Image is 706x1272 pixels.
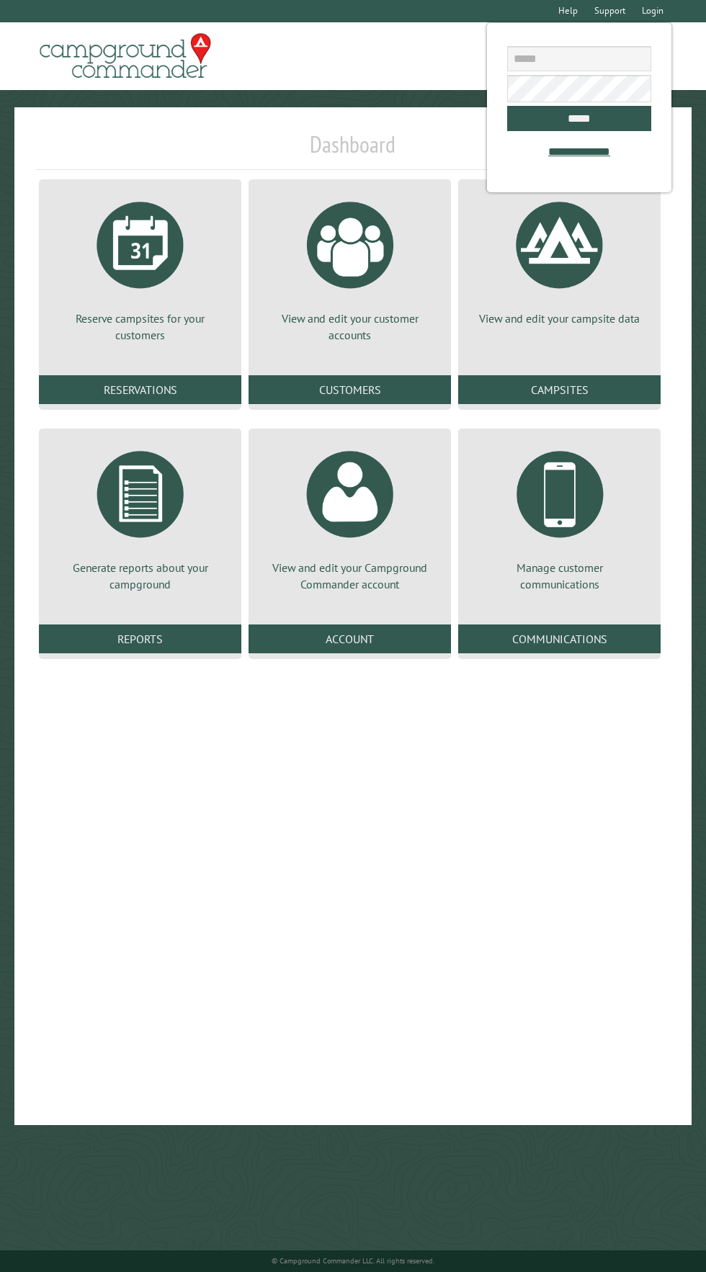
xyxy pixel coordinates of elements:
a: View and edit your Campground Commander account [266,440,434,592]
p: View and edit your Campground Commander account [266,560,434,592]
a: Customers [249,375,451,404]
small: © Campground Commander LLC. All rights reserved. [272,1256,434,1266]
a: View and edit your customer accounts [266,191,434,343]
a: Generate reports about your campground [56,440,224,592]
img: Campground Commander [35,28,215,84]
a: Reserve campsites for your customers [56,191,224,343]
a: Manage customer communications [475,440,643,592]
p: View and edit your customer accounts [266,310,434,343]
p: View and edit your campsite data [475,310,643,326]
a: Reports [39,624,241,653]
a: Campsites [458,375,661,404]
a: View and edit your campsite data [475,191,643,326]
p: Generate reports about your campground [56,560,224,592]
p: Reserve campsites for your customers [56,310,224,343]
a: Reservations [39,375,241,404]
p: Manage customer communications [475,560,643,592]
h1: Dashboard [35,130,671,170]
a: Communications [458,624,661,653]
a: Account [249,624,451,653]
